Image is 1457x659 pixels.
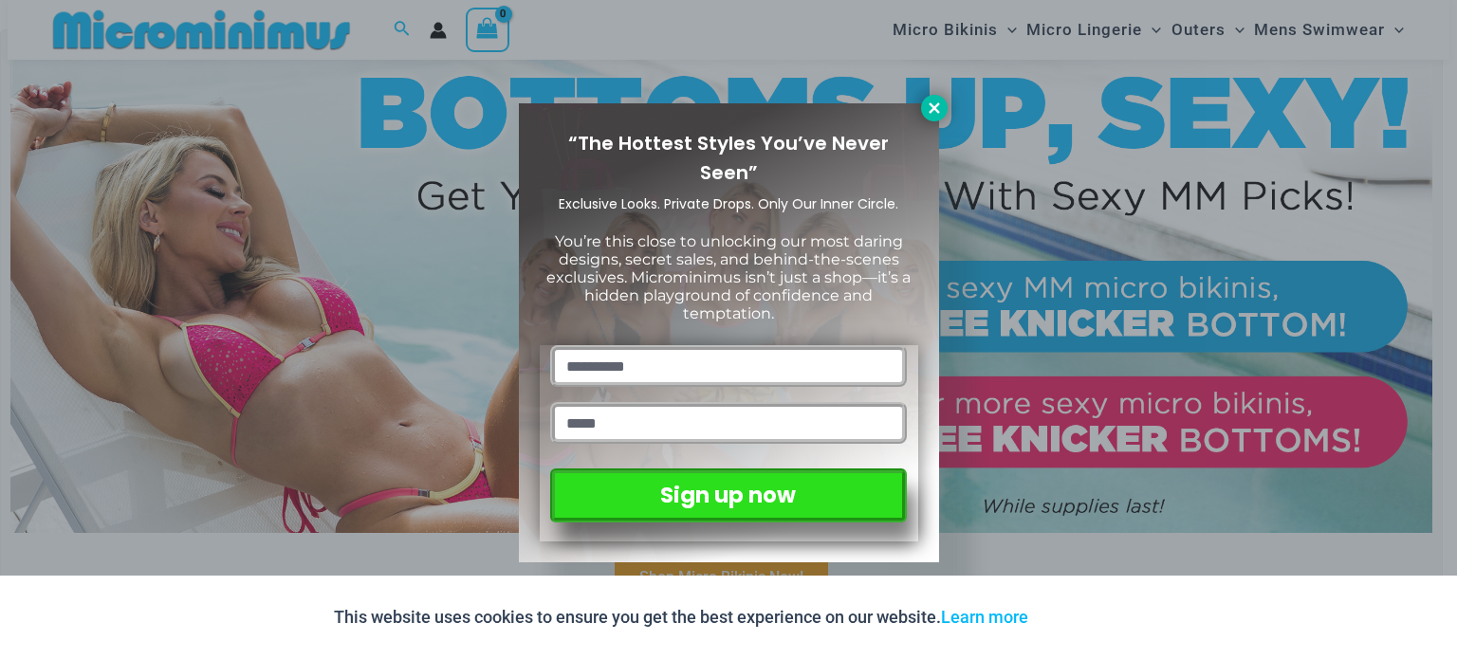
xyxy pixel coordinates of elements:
[941,607,1028,627] a: Learn more
[546,232,911,323] span: You’re this close to unlocking our most daring designs, secret sales, and behind-the-scenes exclu...
[334,603,1028,632] p: This website uses cookies to ensure you get the best experience on our website.
[550,468,906,522] button: Sign up now
[921,95,948,121] button: Close
[1042,595,1123,640] button: Accept
[559,194,898,213] span: Exclusive Looks. Private Drops. Only Our Inner Circle.
[568,130,889,186] span: “The Hottest Styles You’ve Never Seen”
